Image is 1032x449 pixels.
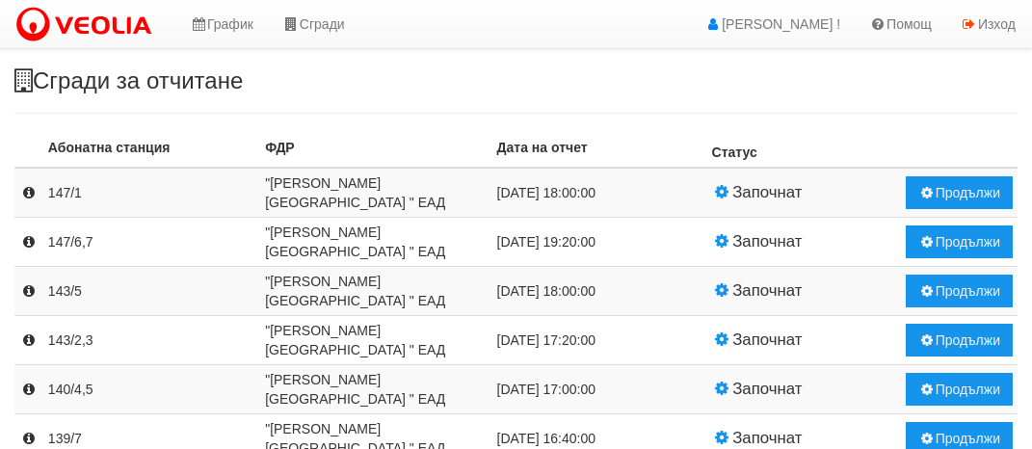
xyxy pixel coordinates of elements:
button: Продължи [906,176,1013,209]
td: Започнат [707,365,901,414]
td: [DATE] 17:20:00 [492,316,707,365]
label: Абонатна станция [48,138,171,157]
th: Статус [707,133,901,168]
td: Започнат [707,168,901,218]
td: [DATE] 18:00:00 [492,267,707,316]
h3: Сгради за отчитане [14,68,1018,93]
td: 140/4,5 [43,365,260,414]
label: Дата на отчет [497,138,588,157]
td: "[PERSON_NAME] [GEOGRAPHIC_DATA] " ЕАД [260,267,491,316]
label: ФДР [265,138,295,157]
td: "[PERSON_NAME] [GEOGRAPHIC_DATA] " ЕАД [260,365,491,414]
button: Продължи [906,225,1013,258]
td: Започнат [707,267,901,316]
button: Продължи [906,324,1013,357]
td: 143/5 [43,267,260,316]
td: "[PERSON_NAME] [GEOGRAPHIC_DATA] " ЕАД [260,316,491,365]
button: Продължи [906,275,1013,307]
button: Продължи [906,373,1013,406]
td: "[PERSON_NAME] [GEOGRAPHIC_DATA] " ЕАД [260,168,491,218]
td: 147/1 [43,168,260,218]
img: VeoliaLogo.png [14,5,161,45]
td: [DATE] 19:20:00 [492,218,707,267]
td: [DATE] 18:00:00 [492,168,707,218]
td: "[PERSON_NAME] [GEOGRAPHIC_DATA] " ЕАД [260,218,491,267]
td: [DATE] 17:00:00 [492,365,707,414]
td: Започнат [707,316,901,365]
td: 143/2,3 [43,316,260,365]
td: Започнат [707,218,901,267]
td: 147/6,7 [43,218,260,267]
